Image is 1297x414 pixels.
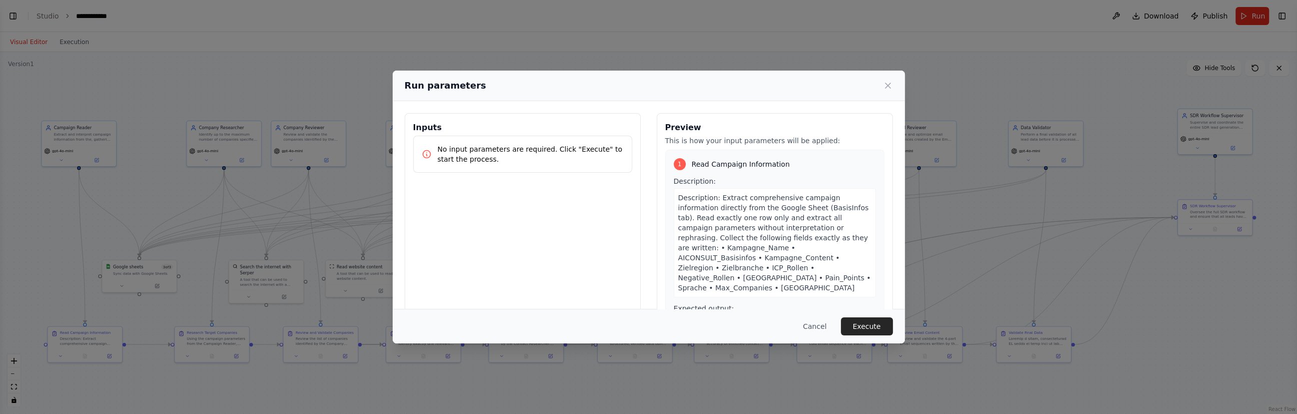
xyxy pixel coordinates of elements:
[438,144,624,164] p: No input parameters are required. Click "Execute" to start the process.
[413,122,632,134] h3: Inputs
[665,136,884,146] p: This is how your input parameters will be applied:
[674,158,686,170] div: 1
[405,79,486,93] h2: Run parameters
[674,304,734,312] span: Expected output:
[665,122,884,134] h3: Preview
[692,159,790,169] span: Read Campaign Information
[841,317,893,335] button: Execute
[674,177,716,185] span: Description:
[678,194,871,292] span: Description: Extract comprehensive campaign information directly from the Google Sheet (BasisInfo...
[795,317,834,335] button: Cancel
